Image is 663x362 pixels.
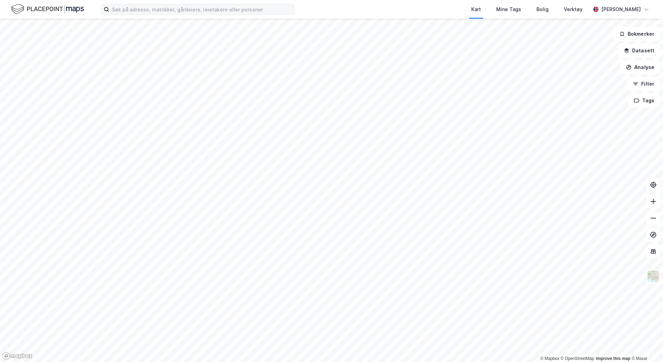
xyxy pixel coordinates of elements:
button: Bokmerker [613,27,660,41]
div: Kart [471,5,481,14]
button: Tags [628,94,660,107]
img: logo.f888ab2527a4732fd821a326f86c7f29.svg [11,3,84,15]
a: Mapbox [540,356,559,361]
input: Søk på adresse, matrikkel, gårdeiere, leietakere eller personer [109,4,294,15]
img: Z [647,270,660,283]
a: Mapbox homepage [2,352,33,360]
a: Improve this map [596,356,630,361]
div: [PERSON_NAME] [601,5,641,14]
a: OpenStreetMap [561,356,594,361]
div: Kontrollprogram for chat [628,329,663,362]
button: Analyse [620,60,660,74]
div: Bolig [536,5,549,14]
button: Filter [627,77,660,91]
div: Verktøy [564,5,583,14]
div: Mine Tags [496,5,521,14]
iframe: Chat Widget [628,329,663,362]
button: Datasett [618,44,660,58]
